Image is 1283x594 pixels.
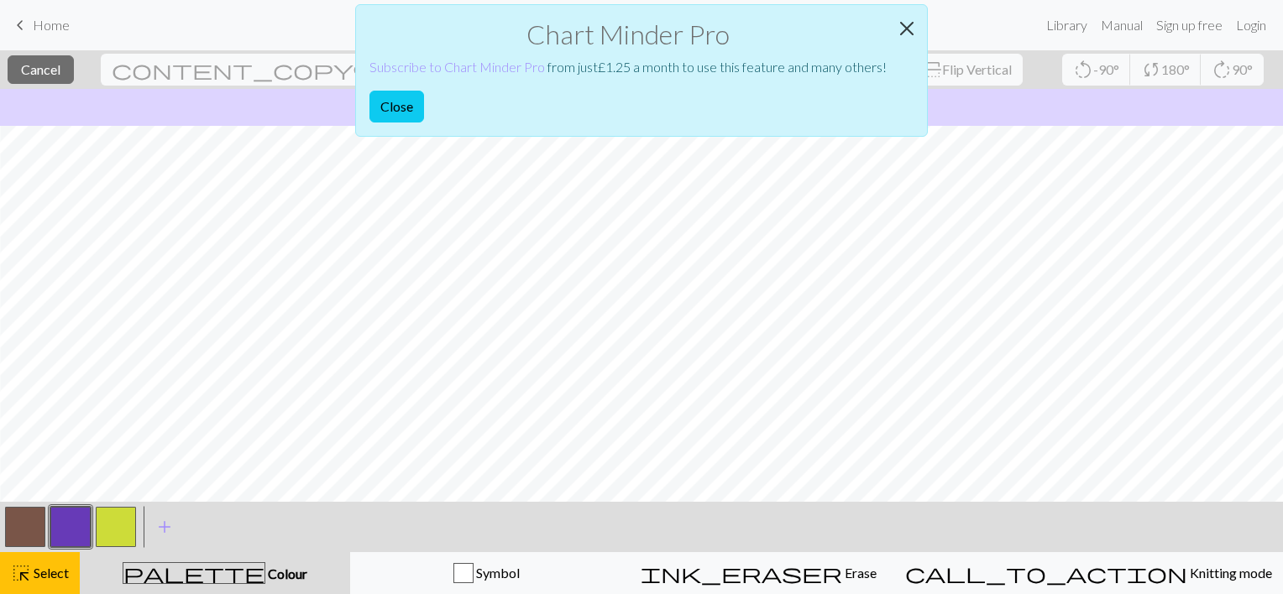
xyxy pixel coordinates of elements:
button: Knitting mode [894,552,1283,594]
button: Colour [80,552,350,594]
a: Subscribe to Chart Minder Pro [369,59,545,75]
button: Symbol [350,552,622,594]
span: call_to_action [905,561,1187,585]
button: Close [887,5,927,52]
span: Symbol [474,565,520,581]
span: palette [123,561,264,585]
span: Select [31,565,69,581]
span: highlight_alt [11,561,31,585]
h2: Chart Minder Pro [369,18,887,50]
button: Erase [622,552,894,594]
span: add [154,515,175,539]
span: Knitting mode [1187,565,1272,581]
span: ink_eraser [641,561,842,585]
span: Erase [842,565,877,581]
p: from just £ 1.25 a month to use this feature and many others! [369,57,887,77]
span: Colour [265,565,307,581]
button: Close [369,91,424,122]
